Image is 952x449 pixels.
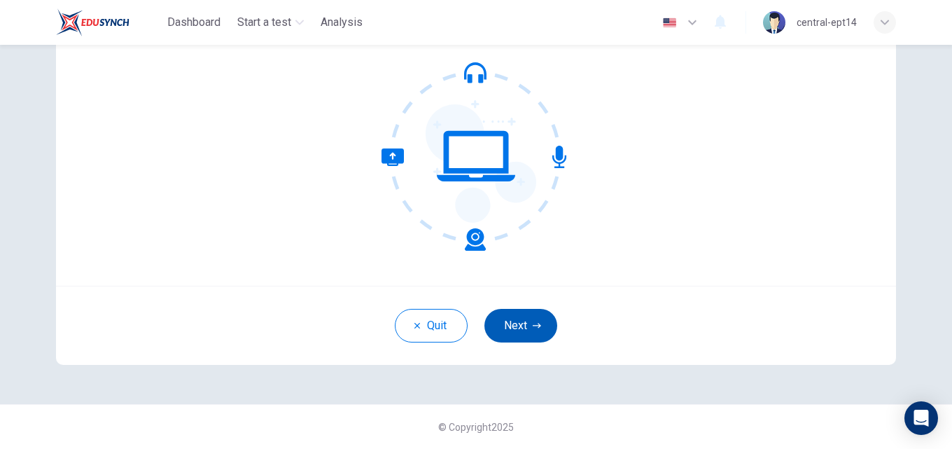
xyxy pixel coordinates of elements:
[56,8,162,36] a: EduSynch logo
[661,18,678,28] img: en
[56,8,129,36] img: EduSynch logo
[904,401,938,435] div: Open Intercom Messenger
[321,14,363,31] span: Analysis
[395,309,468,343] button: Quit
[232,10,309,35] button: Start a test
[237,14,291,31] span: Start a test
[797,14,857,31] div: central-ept14
[438,422,514,433] span: © Copyright 2025
[162,10,226,35] button: Dashboard
[763,11,785,34] img: Profile picture
[315,10,368,35] button: Analysis
[167,14,220,31] span: Dashboard
[484,309,557,343] button: Next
